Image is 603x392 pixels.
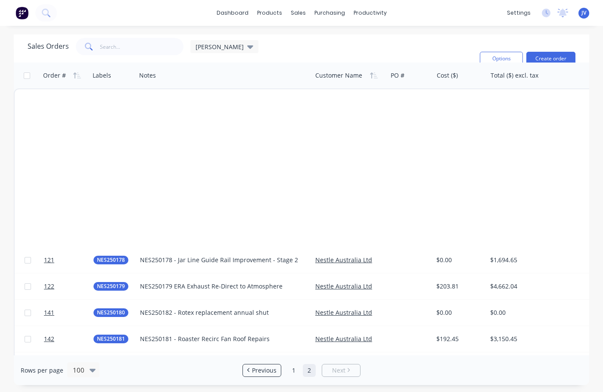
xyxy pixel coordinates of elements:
span: 141 [44,308,54,317]
button: NES250179 [93,282,128,291]
div: NES250182 - Rotex replacement annual shut [140,308,300,317]
a: Nestle Australia Ltd [315,256,372,264]
a: Page 1 [287,364,300,377]
span: NES250178 [97,256,125,264]
button: NES250181 [93,335,128,343]
span: NES250180 [97,308,125,317]
a: Nestle Australia Ltd [315,308,372,317]
span: Rows per page [21,366,63,375]
span: Previous [252,366,277,375]
div: $0.00 [436,308,481,317]
a: Nestle Australia Ltd [315,282,372,290]
span: NES250179 [97,282,125,291]
span: 122 [44,282,54,291]
a: 121 [44,247,93,273]
div: NES250178 - Jar Line Guide Rail Improvement - Stage 2 [140,256,300,264]
button: Create order [526,52,575,66]
div: Total ($) excl. tax [491,71,538,80]
a: 141 [44,300,93,326]
span: 121 [44,256,54,264]
span: Next [332,366,345,375]
div: purchasing [310,6,349,19]
a: 122 [44,273,93,299]
div: Customer Name [315,71,362,80]
div: $203.81 [436,282,481,291]
div: NES250179 ERA Exhaust Re-Direct to Atmosphere [140,282,300,291]
img: Factory [16,6,28,19]
span: JV [581,9,586,17]
div: Notes [139,71,156,80]
a: Next page [322,366,360,375]
input: Search... [100,38,184,55]
div: $1,694.65 [490,256,580,264]
div: Labels [93,71,111,80]
a: Page 2 is your current page [303,364,316,377]
div: products [253,6,286,19]
div: NES250181 - Roaster Recirc Fan Roof Repairs [140,335,300,343]
span: 142 [44,335,54,343]
span: [PERSON_NAME] [196,42,244,51]
div: $0.00 [490,308,580,317]
iframe: Intercom live chat [574,363,594,383]
h1: Sales Orders [28,42,69,50]
div: Order # [43,71,66,80]
div: $192.45 [436,335,481,343]
div: $0.00 [436,256,481,264]
div: Cost ($) [437,71,458,80]
a: 142 [44,326,93,352]
button: NES250180 [93,308,128,317]
ul: Pagination [239,364,364,377]
a: Previous page [243,366,281,375]
div: PO # [391,71,404,80]
div: settings [503,6,535,19]
button: NES250178 [93,256,128,264]
div: $3,150.45 [490,335,580,343]
span: NES250181 [97,335,125,343]
div: $4,662.04 [490,282,580,291]
div: productivity [349,6,391,19]
a: dashboard [212,6,253,19]
button: Options [480,52,523,66]
div: sales [286,6,310,19]
a: Nestle Australia Ltd [315,335,372,343]
a: 166 [44,352,93,378]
